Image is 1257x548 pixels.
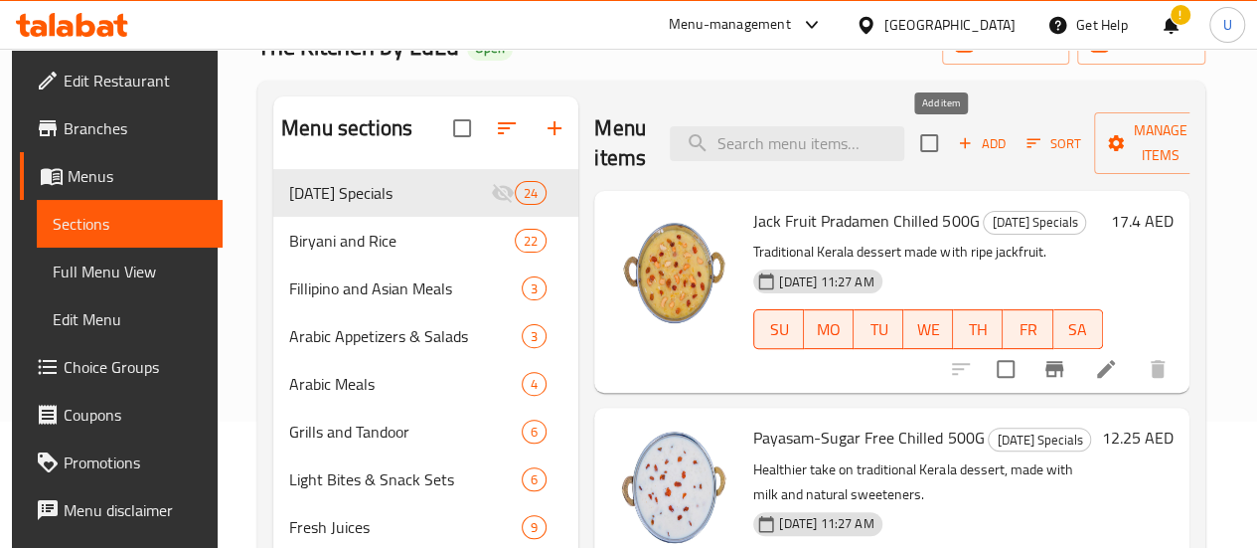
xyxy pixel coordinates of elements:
span: MO [812,315,846,344]
button: MO [804,309,854,349]
div: Fillipino and Asian Meals3 [273,265,578,312]
a: Coupons [20,391,222,439]
span: Jack Fruit Pradamen Chilled 500G [753,206,979,236]
h2: Menu items [594,113,646,173]
a: Menu disclaimer [20,486,222,534]
span: Fresh Juices [289,515,522,539]
div: items [522,467,547,491]
span: Select all sections [441,107,483,149]
span: Payasam-Sugar Free Chilled 500G [753,423,984,453]
div: items [522,276,547,300]
span: Light Bites & Snack Sets [289,467,522,491]
a: Choice Groups [20,343,222,391]
button: FR [1003,309,1052,349]
span: export [1093,34,1189,59]
svg: Inactive section [491,181,515,205]
div: items [522,372,547,396]
span: 6 [523,423,546,442]
span: 4 [523,375,546,394]
span: TU [862,315,895,344]
h6: 17.4 AED [1111,207,1174,235]
span: 22 [516,232,546,251]
span: Sort [1026,132,1081,155]
span: Menu disclaimer [64,498,206,522]
div: items [522,324,547,348]
a: Promotions [20,439,222,486]
span: SA [1061,315,1095,344]
div: items [522,420,547,444]
span: Edit Menu [53,307,206,331]
span: Grills and Tandoor [289,420,522,444]
p: Traditional Kerala dessert made with ripe jackfruit. [753,240,1102,265]
h6: 12.25 AED [1102,424,1174,452]
span: [DATE] 11:27 AM [771,273,881,291]
button: Add section [531,104,578,152]
input: search [670,126,904,161]
div: Arabic Appetizers & Salads3 [273,312,578,360]
div: [GEOGRAPHIC_DATA] [884,14,1016,36]
span: 3 [523,279,546,298]
a: Edit menu item [1094,357,1118,381]
span: WE [911,315,945,344]
span: 9 [523,518,546,537]
a: Sections [37,200,222,248]
a: Menus [20,152,222,200]
span: 3 [523,327,546,346]
a: Full Menu View [37,248,222,295]
span: U [1222,14,1231,36]
button: delete [1134,345,1181,393]
div: Menu-management [669,13,791,37]
span: FR [1011,315,1044,344]
span: [DATE] Specials [984,211,1085,234]
button: SA [1053,309,1103,349]
button: TU [854,309,903,349]
span: Sections [53,212,206,236]
span: 24 [516,184,546,203]
span: Branches [64,116,206,140]
button: Manage items [1094,112,1227,174]
span: Manage items [1110,118,1211,168]
p: Healthier take on traditional Kerala dessert, made with milk and natural sweeteners. [753,457,1093,507]
span: Select section [908,122,950,164]
button: WE [903,309,953,349]
h2: Menu sections [281,113,412,143]
span: Fillipino and Asian Meals [289,276,522,300]
span: Edit Restaurant [64,69,206,92]
span: [DATE] Specials [289,181,491,205]
a: Edit Restaurant [20,57,222,104]
span: SU [762,315,796,344]
button: Sort [1021,128,1086,159]
span: Menus [68,164,206,188]
span: TH [961,315,995,344]
div: Onam Specials [983,211,1086,235]
span: Select to update [985,348,1026,390]
button: Branch-specific-item [1030,345,1078,393]
div: Onam Specials [289,181,491,205]
button: TH [953,309,1003,349]
span: Sort sections [483,104,531,152]
a: Edit Menu [37,295,222,343]
span: Add [955,132,1009,155]
span: [DATE] 11:27 AM [771,514,881,533]
span: Sort items [1014,128,1094,159]
span: Biryani and Rice [289,229,515,253]
div: Biryani and Rice22 [273,217,578,265]
span: Arabic Appetizers & Salads [289,324,522,348]
div: items [522,515,547,539]
span: Choice Groups [64,355,206,379]
div: Arabic Meals4 [273,360,578,408]
span: Arabic Meals [289,372,522,396]
div: items [515,181,547,205]
span: [DATE] Specials [989,429,1090,452]
div: items [515,229,547,253]
span: 6 [523,470,546,489]
a: Branches [20,104,222,152]
div: Grills and Tandoor6 [273,408,578,456]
